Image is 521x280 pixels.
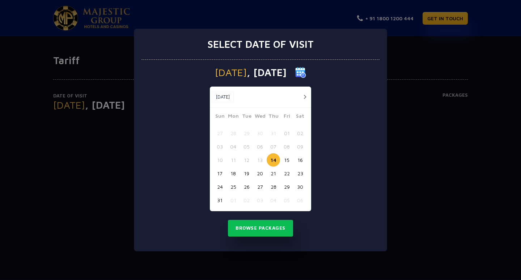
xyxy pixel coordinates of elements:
[212,92,234,103] button: [DATE]
[213,180,226,193] button: 24
[215,67,247,78] span: [DATE]
[226,126,240,140] button: 28
[267,153,280,167] button: 14
[293,112,307,122] span: Sat
[293,167,307,180] button: 23
[240,153,253,167] button: 12
[240,193,253,207] button: 02
[253,167,267,180] button: 20
[226,167,240,180] button: 18
[213,193,226,207] button: 31
[240,112,253,122] span: Tue
[226,153,240,167] button: 11
[280,112,293,122] span: Fri
[226,112,240,122] span: Mon
[280,180,293,193] button: 29
[295,67,306,78] img: calender icon
[267,180,280,193] button: 28
[293,180,307,193] button: 30
[226,193,240,207] button: 01
[253,180,267,193] button: 27
[253,140,267,153] button: 06
[293,153,307,167] button: 16
[293,193,307,207] button: 06
[213,153,226,167] button: 10
[267,167,280,180] button: 21
[293,126,307,140] button: 02
[267,112,280,122] span: Thu
[280,193,293,207] button: 05
[267,140,280,153] button: 07
[253,193,267,207] button: 03
[228,220,293,237] button: Browse Packages
[213,126,226,140] button: 27
[213,112,226,122] span: Sun
[267,193,280,207] button: 04
[267,126,280,140] button: 31
[280,140,293,153] button: 08
[240,126,253,140] button: 29
[247,67,287,78] span: , [DATE]
[253,153,267,167] button: 13
[253,112,267,122] span: Wed
[253,126,267,140] button: 30
[240,140,253,153] button: 05
[280,167,293,180] button: 22
[240,167,253,180] button: 19
[226,180,240,193] button: 25
[280,126,293,140] button: 01
[293,140,307,153] button: 09
[226,140,240,153] button: 04
[207,38,314,50] h3: Select date of visit
[213,140,226,153] button: 03
[213,167,226,180] button: 17
[280,153,293,167] button: 15
[240,180,253,193] button: 26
